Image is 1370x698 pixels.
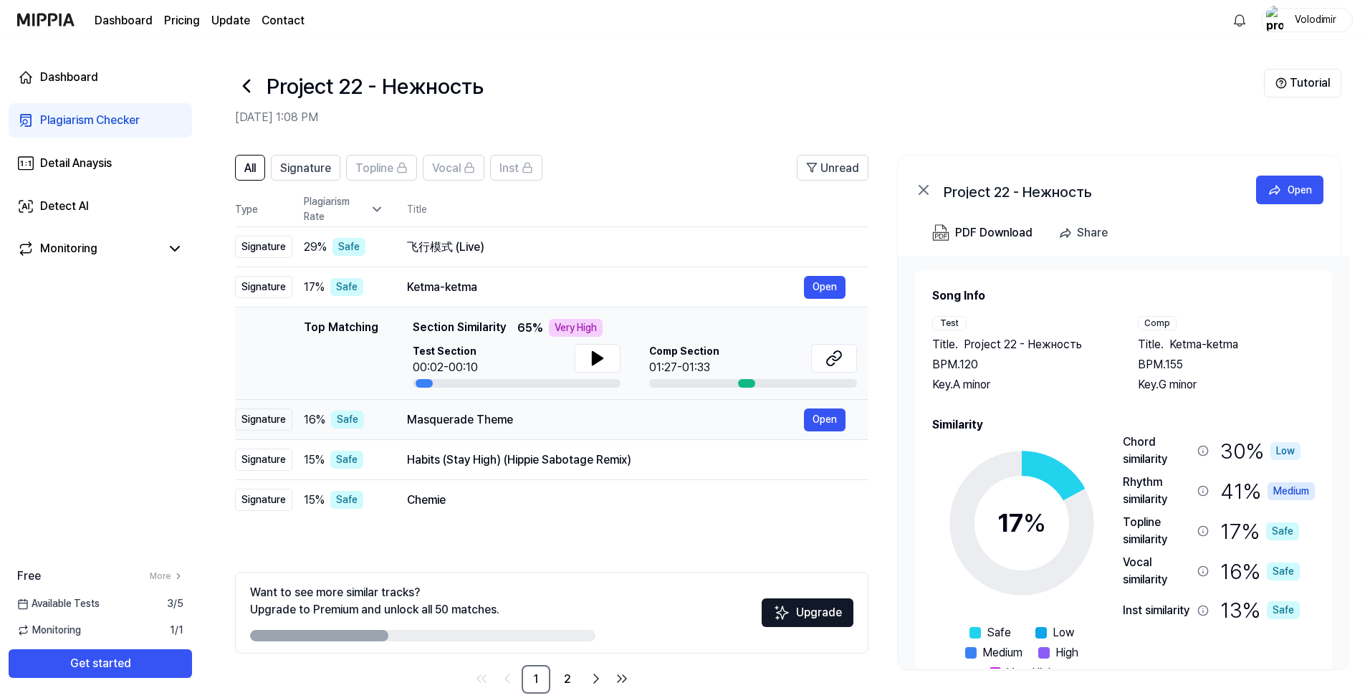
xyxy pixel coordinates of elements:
div: Signature [235,276,292,298]
a: Pricing [164,12,200,29]
div: 16 % [1220,554,1300,588]
div: Low [1270,442,1300,460]
div: Detect AI [40,198,89,215]
div: Share [1077,224,1108,242]
div: Plagiarism Checker [40,112,140,129]
div: BPM. 120 [932,356,1109,373]
a: More [150,570,183,583]
span: Safe [987,624,1011,641]
span: Low [1053,624,1074,641]
img: PDF Download [932,224,949,242]
a: SparklesUpgrade [762,611,853,624]
div: 30 % [1220,434,1300,468]
span: Ketma-ketma [1169,336,1238,353]
div: Key. A minor [932,376,1109,393]
div: Topline similarity [1123,514,1192,548]
div: Very High [549,319,603,337]
button: All [235,155,265,181]
span: Vocal [432,160,461,177]
span: Available Tests [17,596,100,611]
div: 41 % [1220,474,1315,508]
div: Comp [1138,316,1177,330]
a: Song InfoTestTitle.Project 22 - НежностьBPM.120Key.A minorCompTitle.Ketma-ketmaBPM.155Key.G minor... [898,256,1349,669]
div: Top Matching [304,319,378,388]
div: Monitoring [40,240,97,257]
div: 飞行模式 (Live) [407,239,846,256]
div: Habits (Stay High) (Hippie Sabotage Remix) [407,451,846,469]
span: Medium [982,644,1022,661]
span: Topline [355,160,393,177]
button: Unread [797,155,868,181]
div: Want to see more similar tracks? Upgrade to Premium and unlock all 50 matches. [250,584,499,618]
div: Safe [1267,563,1300,580]
a: Update [211,12,250,29]
div: Plagiarism Rate [304,194,384,224]
a: Monitoring [17,240,161,257]
div: 17 [997,504,1046,542]
div: PDF Download [955,224,1033,242]
div: Safe [330,278,363,296]
span: 29 % [304,239,327,256]
h2: Similarity [932,416,1315,434]
a: Plagiarism Checker [9,103,192,138]
div: Safe [1267,601,1300,619]
button: Signature [271,155,340,181]
a: 1 [522,665,550,694]
span: 65 % [517,320,543,337]
span: Section Similarity [413,319,506,337]
a: Open [804,408,846,431]
div: Signature [235,449,292,471]
div: Key. G minor [1138,376,1315,393]
span: Inst [499,160,519,177]
span: All [244,160,256,177]
th: Title [407,192,868,226]
div: Safe [330,491,363,509]
div: 00:02-00:10 [413,359,478,376]
div: Masquerade Theme [407,411,804,429]
a: Go to previous page [496,667,519,690]
div: 13 % [1220,594,1300,626]
a: Dashboard [95,12,153,29]
span: Project 22 - Нежность [964,336,1082,353]
h1: Project 22 - Нежность [267,70,484,102]
button: Open [1256,176,1323,204]
span: High [1055,644,1078,661]
div: Chemie [407,492,846,509]
a: 2 [553,665,582,694]
div: Test [932,316,967,330]
div: Safe [1266,522,1299,540]
span: Monitoring [17,623,81,638]
span: 17 % [304,279,325,296]
div: 17 % [1220,514,1299,548]
div: Inst similarity [1123,602,1192,619]
div: Safe [332,238,365,256]
div: BPM. 155 [1138,356,1315,373]
button: Tutorial [1264,69,1341,97]
div: Signature [235,408,292,431]
div: Signature [235,236,292,258]
div: Vocal similarity [1123,554,1192,588]
div: Safe [331,411,364,429]
button: Get started [9,649,192,678]
button: Inst [490,155,542,181]
div: Chord similarity [1123,434,1192,468]
img: 알림 [1231,11,1248,29]
button: Open [804,276,846,299]
span: Title . [932,336,958,353]
span: Comp Section [649,344,719,359]
th: Type [235,192,292,227]
div: 01:27-01:33 [649,359,719,376]
button: Upgrade [762,598,853,627]
button: Topline [346,155,417,181]
span: Unread [820,160,859,177]
h2: [DATE] 1:08 PM [235,109,1264,126]
div: Open [1288,182,1312,198]
a: Detail Anaysis [9,146,192,181]
div: Ketma-ketma [407,279,804,296]
span: Very High [1007,664,1055,682]
div: Signature [235,489,292,511]
span: % [1023,507,1046,538]
span: 15 % [304,492,325,509]
button: Vocal [423,155,484,181]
